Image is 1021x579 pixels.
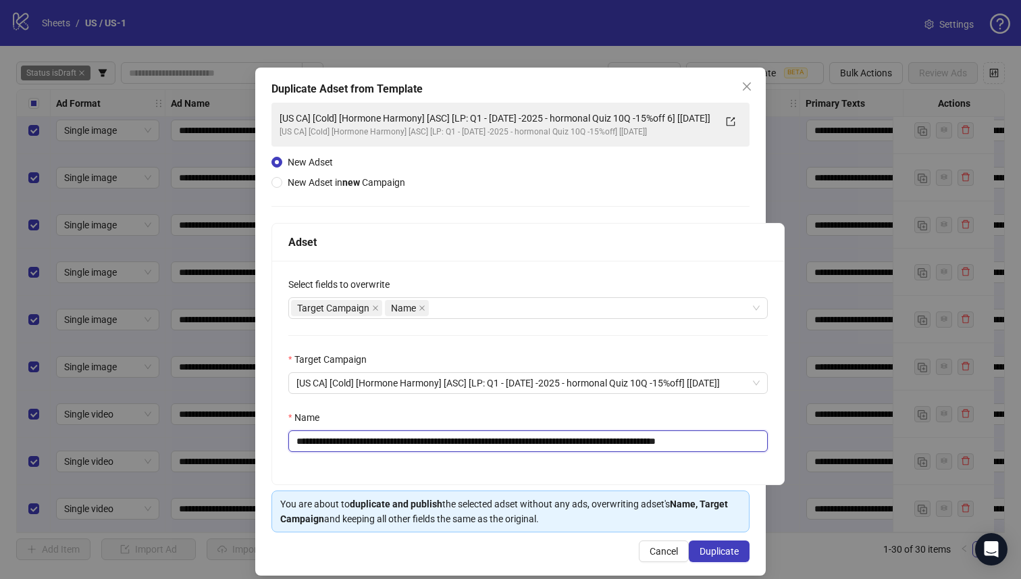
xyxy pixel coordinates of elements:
[288,277,398,292] label: Select fields to overwrite
[280,111,714,126] div: [US CA] [Cold] [Hormone Harmony] [ASC] [LP: Q1 - [DATE] -2025 - hormonal Quiz 10Q -15%off 6] [[DA...
[736,76,758,97] button: Close
[689,540,750,562] button: Duplicate
[639,540,689,562] button: Cancel
[280,497,741,526] div: You are about to the selected adset without any ads, overwriting adset's and keeping all other fi...
[288,352,375,367] label: Target Campaign
[700,546,739,557] span: Duplicate
[650,546,678,557] span: Cancel
[726,117,735,126] span: export
[342,177,360,188] strong: new
[271,81,750,97] div: Duplicate Adset from Template
[391,301,416,316] span: Name
[385,300,429,316] span: Name
[297,301,369,316] span: Target Campaign
[288,410,328,425] label: Name
[419,305,425,311] span: close
[288,177,405,188] span: New Adset in Campaign
[296,373,760,393] span: [US CA] [Cold] [Hormone Harmony] [ASC] [LP: Q1 - 03 MAR -2025 - hormonal Quiz 10Q -15%off] [29 Ju...
[291,300,382,316] span: Target Campaign
[372,305,379,311] span: close
[280,499,728,524] strong: Name, Target Campaign
[350,499,442,509] strong: duplicate and publish
[288,234,768,251] div: Adset
[280,126,714,139] div: [US CA] [Cold] [Hormone Harmony] [ASC] [LP: Q1 - [DATE] -2025 - hormonal Quiz 10Q -15%off] [[DATE]]
[975,533,1007,565] div: Open Intercom Messenger
[288,157,333,168] span: New Adset
[288,430,768,452] input: Name
[741,81,752,92] span: close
